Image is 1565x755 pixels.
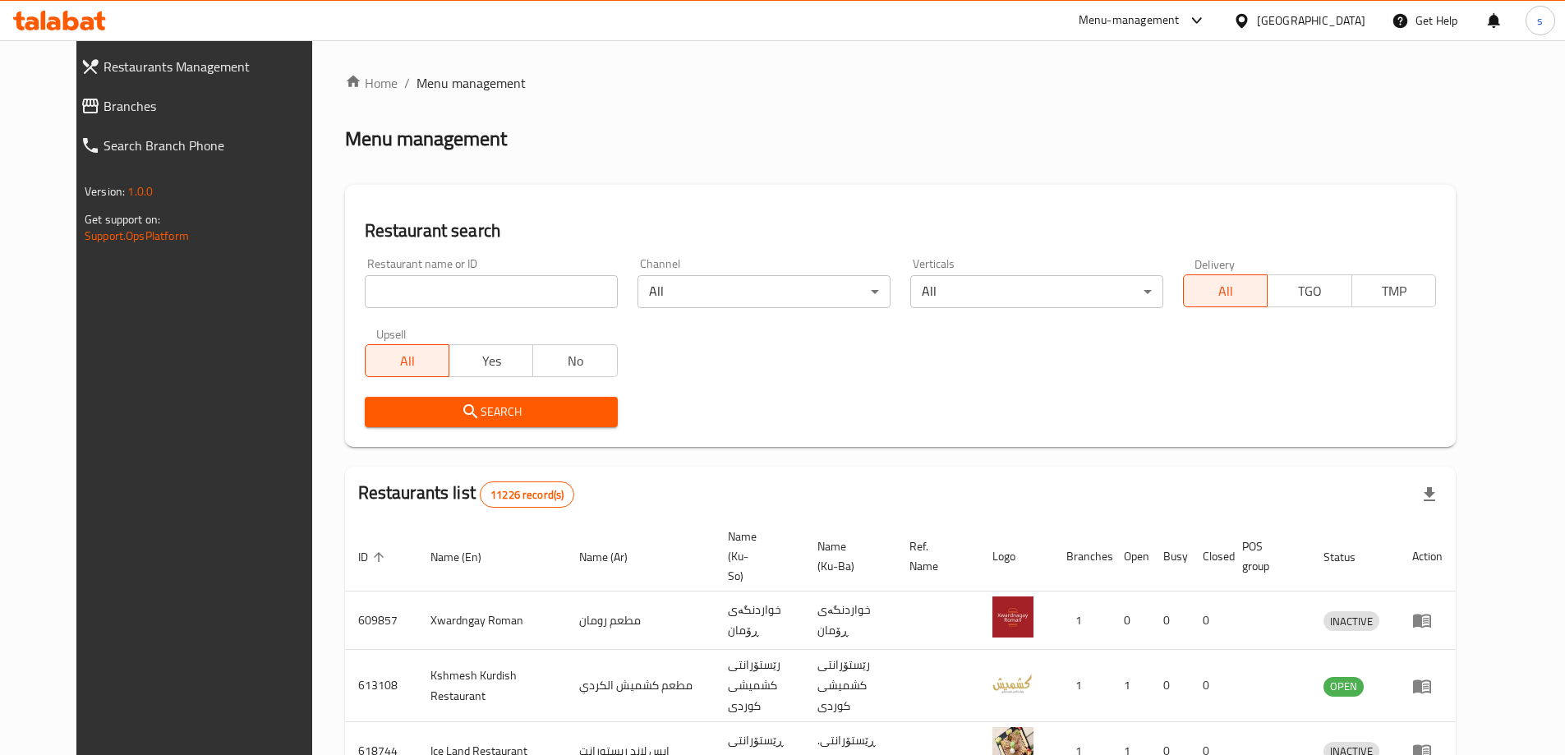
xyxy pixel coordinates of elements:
[67,126,338,165] a: Search Branch Phone
[1242,536,1291,576] span: POS group
[909,536,960,576] span: Ref. Name
[579,547,649,567] span: Name (Ar)
[728,527,785,586] span: Name (Ku-So)
[1111,650,1150,722] td: 1
[365,344,449,377] button: All
[1194,258,1236,269] label: Delivery
[1150,522,1190,592] th: Busy
[1053,522,1111,592] th: Branches
[1257,12,1365,30] div: [GEOGRAPHIC_DATA]
[67,47,338,86] a: Restaurants Management
[1183,274,1268,307] button: All
[345,73,1456,93] nav: breadcrumb
[804,592,896,650] td: خواردنگەی ڕۆمان
[358,547,389,567] span: ID
[1267,274,1351,307] button: TGO
[532,344,617,377] button: No
[365,397,618,427] button: Search
[1323,677,1364,697] div: OPEN
[85,225,189,246] a: Support.OpsPlatform
[1399,522,1456,592] th: Action
[1079,11,1180,30] div: Menu-management
[345,592,417,650] td: 609857
[1323,677,1364,696] span: OPEN
[127,181,153,202] span: 1.0.0
[979,522,1053,592] th: Logo
[910,275,1163,308] div: All
[1190,592,1229,650] td: 0
[1111,592,1150,650] td: 0
[85,209,160,230] span: Get support on:
[417,73,526,93] span: Menu management
[376,328,407,339] label: Upsell
[1323,611,1379,631] div: INACTIVE
[1351,274,1436,307] button: TMP
[1190,279,1261,303] span: All
[104,136,325,155] span: Search Branch Phone
[430,547,503,567] span: Name (En)
[715,650,804,722] td: رێستۆرانتی کشمیشى كوردى
[1359,279,1429,303] span: TMP
[1323,547,1377,567] span: Status
[417,592,566,650] td: Xwardngay Roman
[67,86,338,126] a: Branches
[85,181,125,202] span: Version:
[365,275,618,308] input: Search for restaurant name or ID..
[372,349,443,373] span: All
[1190,522,1229,592] th: Closed
[417,650,566,722] td: Kshmesh Kurdish Restaurant
[449,344,533,377] button: Yes
[104,57,325,76] span: Restaurants Management
[804,650,896,722] td: رێستۆرانتی کشمیشى كوردى
[540,349,610,373] span: No
[1323,612,1379,631] span: INACTIVE
[1410,475,1449,514] div: Export file
[1412,676,1443,696] div: Menu
[992,662,1033,703] img: Kshmesh Kurdish Restaurant
[104,96,325,116] span: Branches
[715,592,804,650] td: خواردنگەی ڕۆمان
[481,487,573,503] span: 11226 record(s)
[404,73,410,93] li: /
[365,219,1436,243] h2: Restaurant search
[1150,650,1190,722] td: 0
[1150,592,1190,650] td: 0
[456,349,527,373] span: Yes
[345,73,398,93] a: Home
[817,536,877,576] span: Name (Ku-Ba)
[1111,522,1150,592] th: Open
[345,126,507,152] h2: Menu management
[345,650,417,722] td: 613108
[1053,650,1111,722] td: 1
[566,650,715,722] td: مطعم كشميش الكردي
[378,402,605,422] span: Search
[1537,12,1543,30] span: s
[1274,279,1345,303] span: TGO
[566,592,715,650] td: مطعم رومان
[1053,592,1111,650] td: 1
[638,275,891,308] div: All
[480,481,574,508] div: Total records count
[1190,650,1229,722] td: 0
[358,481,575,508] h2: Restaurants list
[1412,610,1443,630] div: Menu
[992,596,1033,638] img: Xwardngay Roman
